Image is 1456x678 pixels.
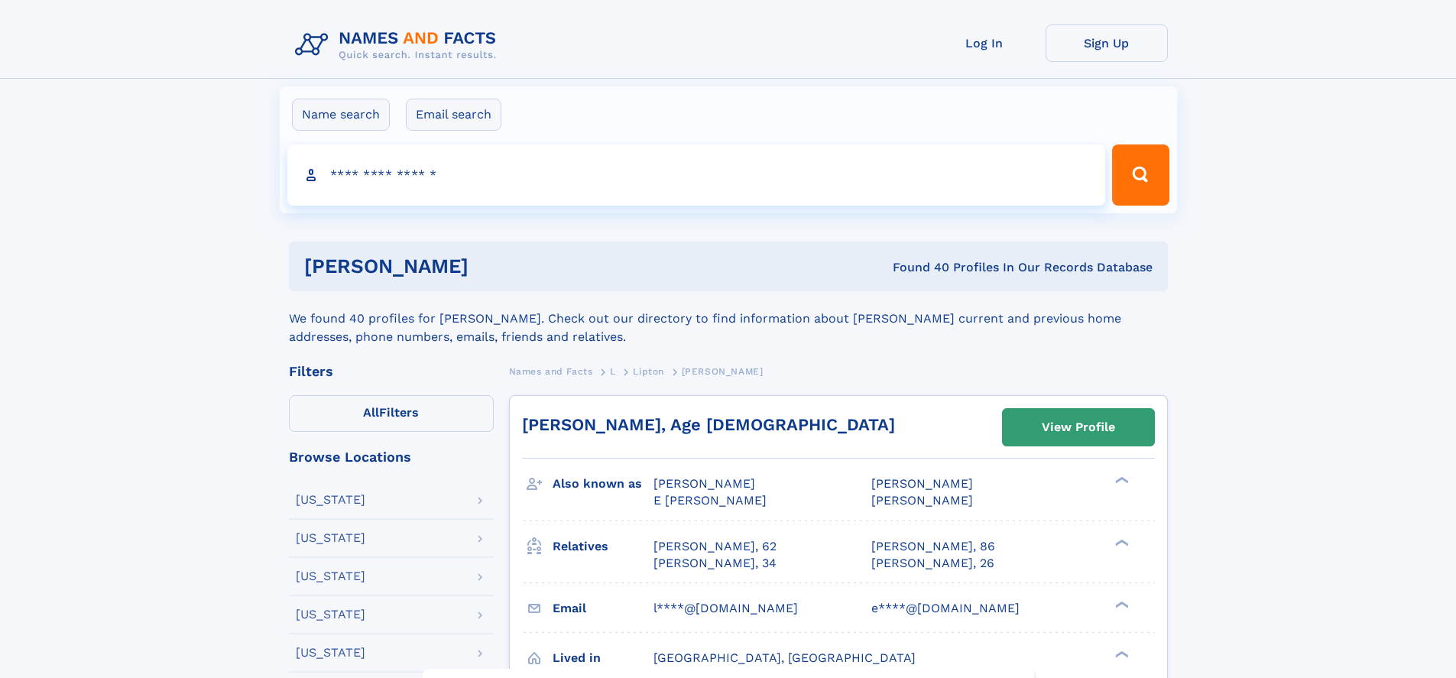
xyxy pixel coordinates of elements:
[653,650,916,665] span: [GEOGRAPHIC_DATA], [GEOGRAPHIC_DATA]
[296,570,365,582] div: [US_STATE]
[653,493,767,508] span: E [PERSON_NAME]
[1111,599,1130,609] div: ❯
[653,476,755,491] span: [PERSON_NAME]
[287,144,1106,206] input: search input
[871,476,973,491] span: [PERSON_NAME]
[653,555,777,572] a: [PERSON_NAME], 34
[289,395,494,432] label: Filters
[363,405,379,420] span: All
[633,362,664,381] a: Lipton
[610,366,616,377] span: L
[871,555,994,572] a: [PERSON_NAME], 26
[304,257,681,276] h1: [PERSON_NAME]
[871,538,995,555] a: [PERSON_NAME], 86
[1111,475,1130,485] div: ❯
[1111,537,1130,547] div: ❯
[1042,410,1115,445] div: View Profile
[1046,24,1168,62] a: Sign Up
[1111,649,1130,659] div: ❯
[296,494,365,506] div: [US_STATE]
[296,647,365,659] div: [US_STATE]
[289,365,494,378] div: Filters
[923,24,1046,62] a: Log In
[289,450,494,464] div: Browse Locations
[509,362,593,381] a: Names and Facts
[553,645,653,671] h3: Lived in
[406,99,501,131] label: Email search
[553,595,653,621] h3: Email
[289,291,1168,346] div: We found 40 profiles for [PERSON_NAME]. Check out our directory to find information about [PERSON...
[680,259,1153,276] div: Found 40 Profiles In Our Records Database
[296,532,365,544] div: [US_STATE]
[553,471,653,497] h3: Also known as
[1003,409,1154,446] a: View Profile
[610,362,616,381] a: L
[553,534,653,560] h3: Relatives
[289,24,509,66] img: Logo Names and Facts
[633,366,664,377] span: Lipton
[522,415,895,434] a: [PERSON_NAME], Age [DEMOGRAPHIC_DATA]
[1112,144,1169,206] button: Search Button
[292,99,390,131] label: Name search
[653,538,777,555] a: [PERSON_NAME], 62
[296,608,365,621] div: [US_STATE]
[682,366,764,377] span: [PERSON_NAME]
[871,493,973,508] span: [PERSON_NAME]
